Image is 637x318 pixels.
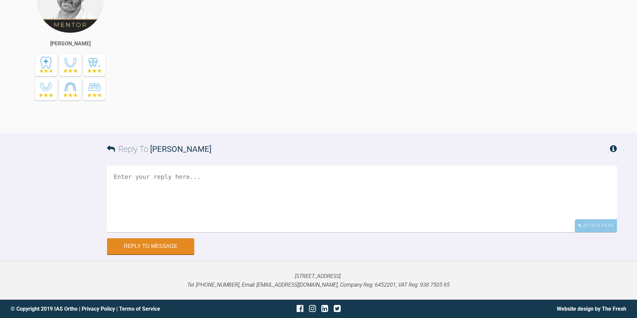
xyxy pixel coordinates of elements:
[119,306,160,312] a: Terms of Service
[150,144,211,154] span: [PERSON_NAME]
[50,39,91,48] div: [PERSON_NAME]
[11,272,626,289] p: [STREET_ADDRESS]. Tel: [PHONE_NUMBER], Email: [EMAIL_ADDRESS][DOMAIN_NAME], Company Reg: 6452201,...
[575,219,617,232] div: Attach Files
[82,306,115,312] a: Privacy Policy
[557,306,626,312] a: Website design by The Fresh
[107,238,194,254] button: Reply to Message
[107,143,211,155] h3: Reply To
[11,305,216,313] div: © Copyright 2019 IAS Ortho | |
